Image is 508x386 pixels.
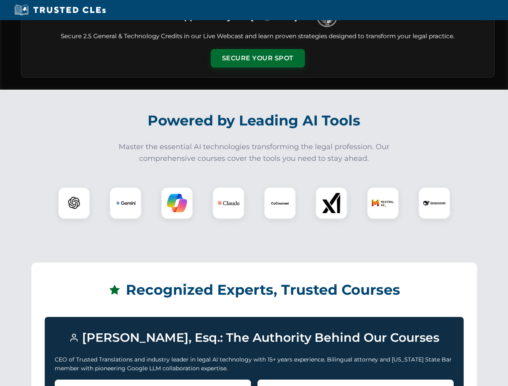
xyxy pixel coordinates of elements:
[212,187,245,219] div: Claude
[115,193,136,213] img: Gemini Logo
[31,32,485,41] p: Secure 2.5 General & Technology Credits in our Live Webcast and learn proven strategies designed ...
[270,193,290,213] img: CoCounsel Logo
[55,327,454,349] h3: [PERSON_NAME], Esq.: The Authority Behind Our Courses
[315,187,348,219] div: xAI
[217,192,240,214] img: Claude Logo
[167,193,187,213] img: Copilot Logo
[161,187,193,219] div: Copilot
[55,355,454,373] p: CEO of Trusted Translations and industry leader in legal AI technology with 15+ years experience....
[62,191,86,215] img: ChatGPT Logo
[109,187,142,219] div: Gemini
[418,187,450,219] div: DeepSeek
[372,192,394,214] img: Mistral AI Logo
[423,192,446,214] img: DeepSeek Logo
[113,141,395,164] p: Master the essential AI technologies transforming the legal profession. Our comprehensive courses...
[211,49,305,68] button: Secure Your Spot
[367,187,399,219] div: Mistral AI
[45,276,464,304] h2: Recognized Experts, Trusted Courses
[12,4,108,16] img: Trusted CLEs
[31,107,477,135] h2: Powered by Leading AI Tools
[321,193,341,213] img: xAI Logo
[264,187,296,219] div: CoCounsel
[58,187,90,219] div: ChatGPT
